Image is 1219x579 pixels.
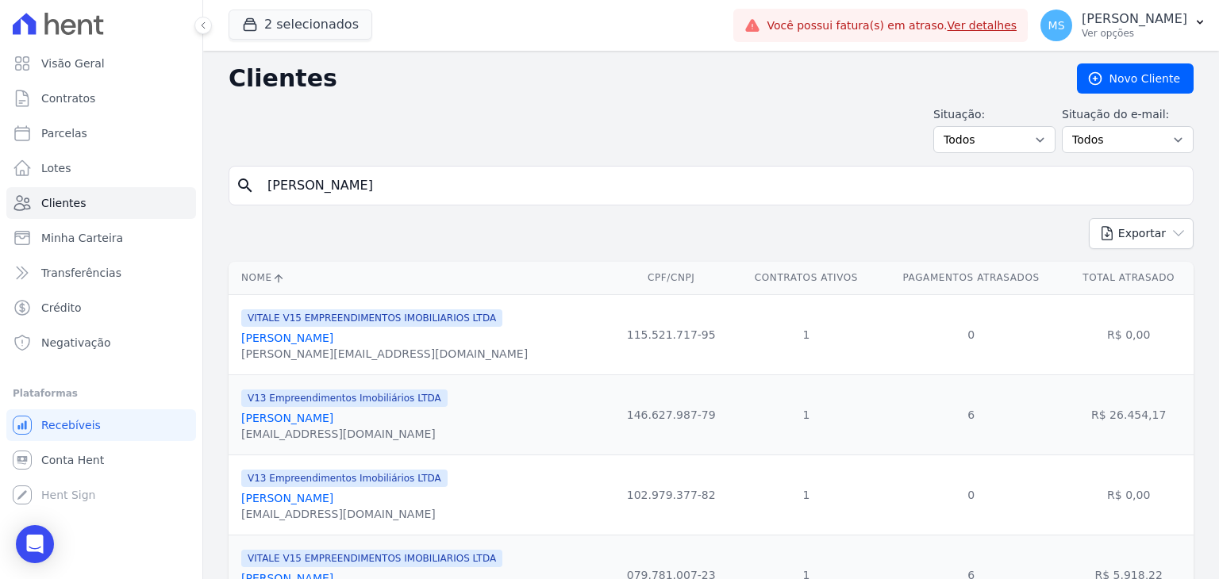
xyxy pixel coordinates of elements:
[229,10,372,40] button: 2 selecionados
[608,374,734,454] td: 146.627.987-79
[258,170,1186,201] input: Buscar por nome, CPF ou e-mail
[41,452,104,468] span: Conta Hent
[41,90,95,106] span: Contratos
[1082,11,1187,27] p: [PERSON_NAME]
[948,19,1017,32] a: Ver detalhes
[13,384,190,403] div: Plataformas
[6,409,196,441] a: Recebíveis
[734,294,879,374] td: 1
[6,257,196,289] a: Transferências
[6,444,196,476] a: Conta Hent
[41,300,82,316] span: Crédito
[241,346,528,362] div: [PERSON_NAME][EMAIL_ADDRESS][DOMAIN_NAME]
[1063,374,1194,454] td: R$ 26.454,17
[6,222,196,254] a: Minha Carteira
[879,294,1064,374] td: 0
[6,117,196,149] a: Parcelas
[1063,294,1194,374] td: R$ 0,00
[767,17,1017,34] span: Você possui fatura(s) em atraso.
[241,412,333,424] a: [PERSON_NAME]
[241,309,502,327] span: VITALE V15 EMPREENDIMENTOS IMOBILIARIOS LTDA
[41,417,101,433] span: Recebíveis
[879,454,1064,535] td: 0
[41,56,105,71] span: Visão Geral
[6,292,196,324] a: Crédito
[41,125,87,141] span: Parcelas
[6,82,196,114] a: Contratos
[236,176,255,195] i: search
[1048,20,1065,31] span: MS
[241,492,333,504] a: [PERSON_NAME]
[608,454,734,535] td: 102.979.377-82
[608,262,734,294] th: CPF/CNPJ
[1063,262,1194,294] th: Total Atrasado
[1077,63,1194,94] a: Novo Cliente
[41,195,86,211] span: Clientes
[241,470,448,487] span: V13 Empreendimentos Imobiliários LTDA
[241,389,448,407] span: V13 Empreendimentos Imobiliários LTDA
[734,262,879,294] th: Contratos Ativos
[1063,454,1194,535] td: R$ 0,00
[41,265,121,281] span: Transferências
[241,332,333,344] a: [PERSON_NAME]
[41,335,111,351] span: Negativação
[241,506,448,522] div: [EMAIL_ADDRESS][DOMAIN_NAME]
[1082,27,1187,40] p: Ver opções
[229,64,1052,93] h2: Clientes
[241,550,502,567] span: VITALE V15 EMPREENDIMENTOS IMOBILIARIOS LTDA
[1062,106,1194,123] label: Situação do e-mail:
[6,48,196,79] a: Visão Geral
[41,230,123,246] span: Minha Carteira
[16,525,54,563] div: Open Intercom Messenger
[608,294,734,374] td: 115.521.717-95
[1089,218,1194,249] button: Exportar
[6,152,196,184] a: Lotes
[6,187,196,219] a: Clientes
[734,454,879,535] td: 1
[879,262,1064,294] th: Pagamentos Atrasados
[1028,3,1219,48] button: MS [PERSON_NAME] Ver opções
[229,262,608,294] th: Nome
[6,327,196,359] a: Negativação
[933,106,1056,123] label: Situação:
[241,426,448,442] div: [EMAIL_ADDRESS][DOMAIN_NAME]
[734,374,879,454] td: 1
[41,160,71,176] span: Lotes
[879,374,1064,454] td: 6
